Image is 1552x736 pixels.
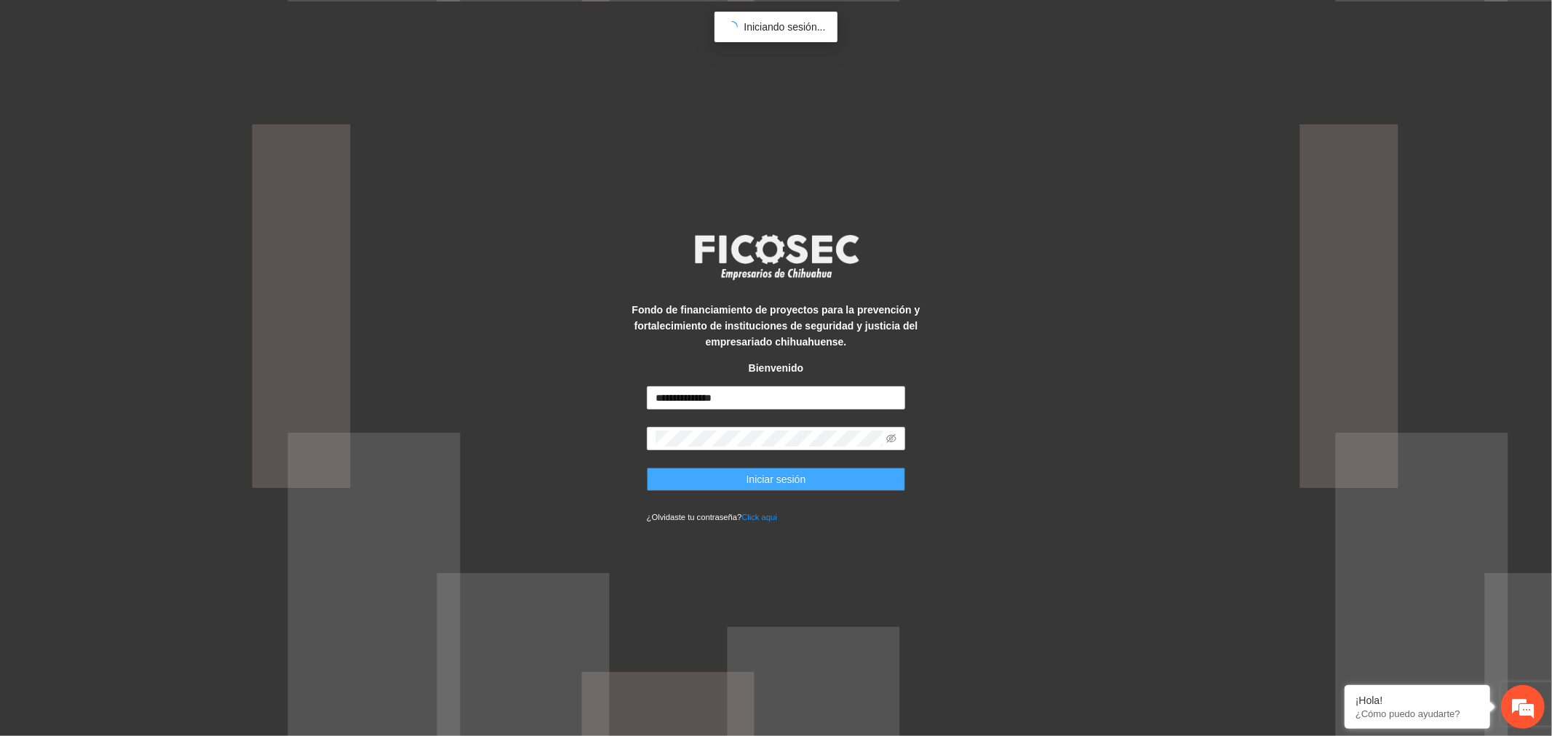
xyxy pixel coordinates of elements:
span: Estamos en línea. [84,194,201,341]
small: ¿Olvidaste tu contraseña? [647,513,777,521]
div: Minimizar ventana de chat en vivo [239,7,274,42]
div: Chatee con nosotros ahora [76,74,244,93]
div: ¡Hola! [1356,695,1479,706]
p: ¿Cómo puedo ayudarte? [1356,708,1479,719]
span: Iniciando sesión... [744,21,825,33]
textarea: Escriba su mensaje y pulse “Intro” [7,397,277,448]
img: logo [685,230,867,284]
strong: Bienvenido [749,362,803,374]
span: Iniciar sesión [747,471,806,487]
button: Iniciar sesión [647,468,906,491]
a: Click aqui [741,513,777,521]
span: eye-invisible [886,433,896,444]
span: loading [725,19,741,35]
strong: Fondo de financiamiento de proyectos para la prevención y fortalecimiento de instituciones de seg... [632,304,920,348]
